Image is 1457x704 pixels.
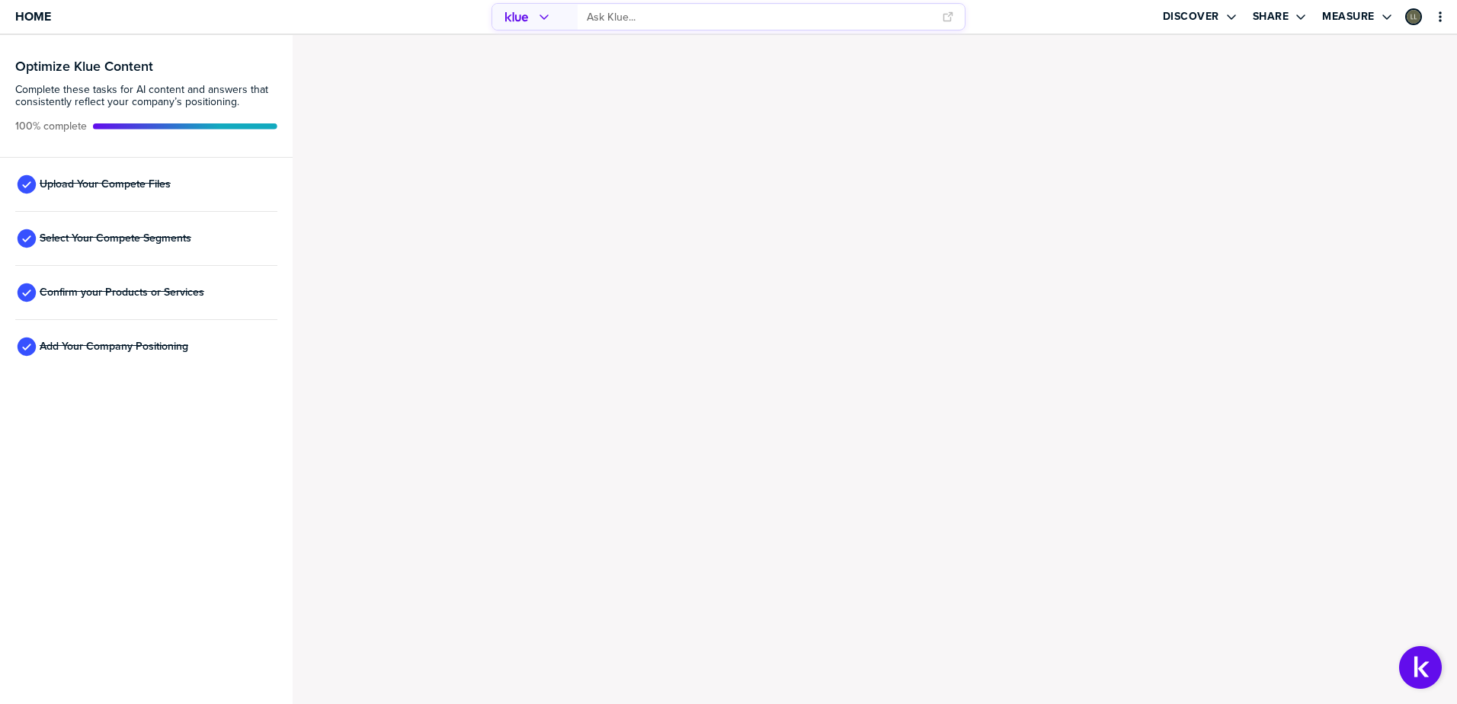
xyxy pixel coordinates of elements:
span: Active [15,120,87,133]
label: Discover [1163,10,1219,24]
span: Home [15,10,51,23]
span: Upload Your Compete Files [40,178,171,190]
img: 57d6dcb9b6d4b3943da97fe41573ba18-sml.png [1407,10,1420,24]
span: Confirm your Products or Services [40,286,204,299]
span: Select Your Compete Segments [40,232,191,245]
label: Measure [1322,10,1375,24]
button: Open Support Center [1399,646,1442,689]
div: Lindsay Lawler [1405,8,1422,25]
label: Share [1253,10,1289,24]
span: Add Your Company Positioning [40,341,188,353]
input: Ask Klue... [587,5,932,30]
a: Edit Profile [1404,7,1423,27]
h3: Optimize Klue Content [15,59,277,73]
span: Complete these tasks for AI content and answers that consistently reflect your company’s position... [15,84,277,108]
